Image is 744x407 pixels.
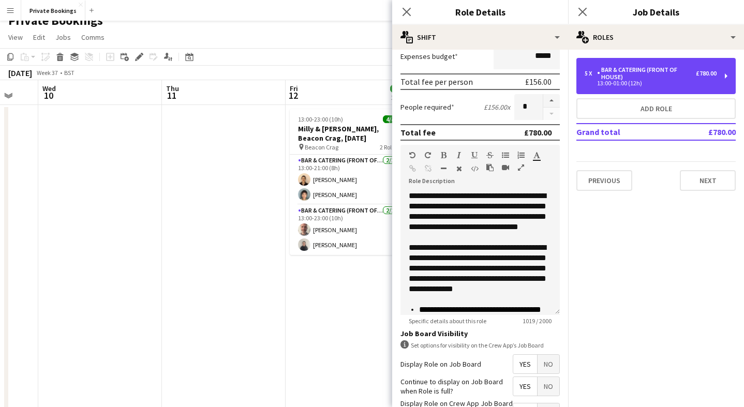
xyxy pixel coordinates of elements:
div: [DATE] [8,68,32,78]
button: Insert video [502,163,509,172]
span: 4/4 [390,85,405,93]
button: Ordered List [517,151,525,159]
a: Edit [29,31,49,44]
button: Private Bookings [21,1,85,21]
button: Redo [424,151,431,159]
label: Display Role on Job Board [400,359,481,369]
button: Previous [576,170,632,191]
div: 1 Job [391,94,404,101]
button: Add role [576,98,736,119]
a: Comms [77,31,109,44]
button: Increase [543,94,560,108]
div: 5 x [585,70,597,77]
a: View [4,31,27,44]
button: Horizontal Line [440,164,447,173]
span: Thu [166,84,179,93]
h3: Job Details [568,5,744,19]
span: Yes [513,355,537,373]
span: Yes [513,377,537,396]
button: Undo [409,151,416,159]
button: Clear Formatting [455,164,463,173]
button: Strikethrough [486,151,494,159]
app-card-role: Bar & Catering (Front of House)2/213:00-23:00 (10h)[PERSON_NAME][PERSON_NAME] [290,205,406,255]
button: Underline [471,151,478,159]
a: Jobs [51,31,75,44]
h3: Job Board Visibility [400,329,560,338]
app-job-card: 13:00-23:00 (10h)4/4Milly & [PERSON_NAME], Beacon Crag, [DATE] Beacon Crag2 RolesBar & Catering (... [290,109,406,255]
h1: Private Bookings [8,13,103,28]
label: Expenses budget [400,52,458,61]
span: Week 37 [34,69,60,77]
div: £156.00 x [484,102,510,112]
div: 13:00-01:00 (12h) [585,81,717,86]
button: Text Color [533,151,540,159]
button: Paste as plain text [486,163,494,172]
span: 10 [41,89,56,101]
span: Wed [42,84,56,93]
span: Jobs [55,33,71,42]
app-card-role: Bar & Catering (Front of House)2/213:00-21:00 (8h)[PERSON_NAME][PERSON_NAME] [290,155,406,205]
div: BST [64,69,75,77]
span: Edit [33,33,45,42]
span: Beacon Crag [305,143,338,151]
span: 11 [165,89,179,101]
div: Shift [392,25,568,50]
button: Fullscreen [517,163,525,172]
label: People required [400,102,454,112]
button: Next [680,170,736,191]
h3: Role Details [392,5,568,19]
div: £780.00 [524,127,552,138]
span: 2 Roles [380,143,397,151]
span: 13:00-23:00 (10h) [298,115,343,123]
span: 12 [288,89,298,101]
label: Continue to display on Job Board when Role is full? [400,377,513,396]
span: No [538,355,559,373]
button: Italic [455,151,463,159]
span: Fri [290,84,298,93]
td: Grand total [576,124,674,140]
button: Unordered List [502,151,509,159]
div: Bar & Catering (Front of House) [597,66,696,81]
span: No [538,377,559,396]
div: Total fee [400,127,436,138]
span: View [8,33,23,42]
span: 1019 / 2000 [514,317,560,325]
div: Set options for visibility on the Crew App’s Job Board [400,340,560,350]
div: £780.00 [696,70,717,77]
h3: Milly & [PERSON_NAME], Beacon Crag, [DATE] [290,124,406,143]
button: HTML Code [471,164,478,173]
div: Total fee per person [400,77,473,87]
div: Roles [568,25,744,50]
div: £156.00 [525,77,552,87]
td: £780.00 [674,124,736,140]
span: Specific details about this role [400,317,495,325]
button: Bold [440,151,447,159]
span: Comms [81,33,105,42]
span: 4/4 [383,115,397,123]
